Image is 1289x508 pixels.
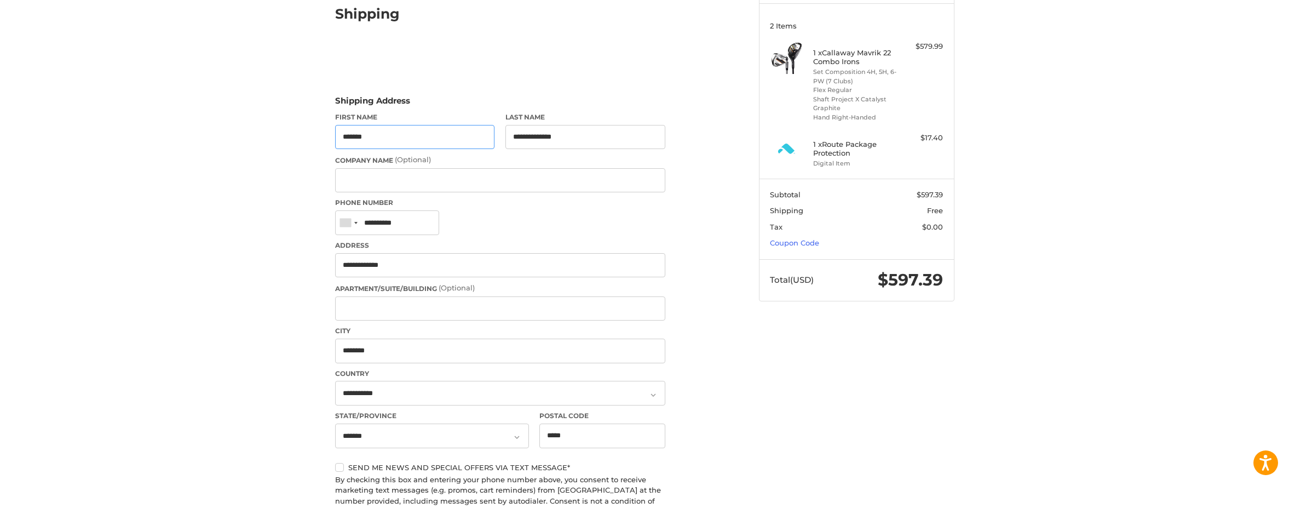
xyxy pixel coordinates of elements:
[927,206,943,215] span: Free
[770,190,801,199] span: Subtotal
[813,67,897,85] li: Set Composition 4H, 5H, 6-PW (7 Clubs)
[770,222,782,231] span: Tax
[335,198,665,208] label: Phone Number
[813,159,897,168] li: Digital Item
[770,206,803,215] span: Shipping
[395,155,431,164] small: (Optional)
[770,21,943,30] h3: 2 Items
[813,140,897,158] h4: 1 x Route Package Protection
[813,48,897,66] h4: 1 x Callaway Mavrik 22 Combo Irons
[813,85,897,95] li: Flex Regular
[770,275,814,285] span: Total (USD)
[335,155,665,165] label: Company Name
[335,112,495,122] label: First Name
[335,463,665,472] label: Send me news and special offers via text message*
[917,190,943,199] span: $597.39
[900,133,943,144] div: $17.40
[539,411,665,421] label: Postal Code
[335,283,665,294] label: Apartment/Suite/Building
[335,326,665,336] label: City
[770,238,819,247] a: Coupon Code
[335,369,665,379] label: Country
[813,95,897,113] li: Shaft Project X Catalyst Graphite
[335,95,410,112] legend: Shipping Address
[900,41,943,52] div: $579.99
[335,411,529,421] label: State/Province
[335,241,665,250] label: Address
[878,270,943,290] span: $597.39
[439,283,475,292] small: (Optional)
[922,222,943,231] span: $0.00
[335,5,400,22] h2: Shipping
[813,113,897,122] li: Hand Right-Handed
[505,112,665,122] label: Last Name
